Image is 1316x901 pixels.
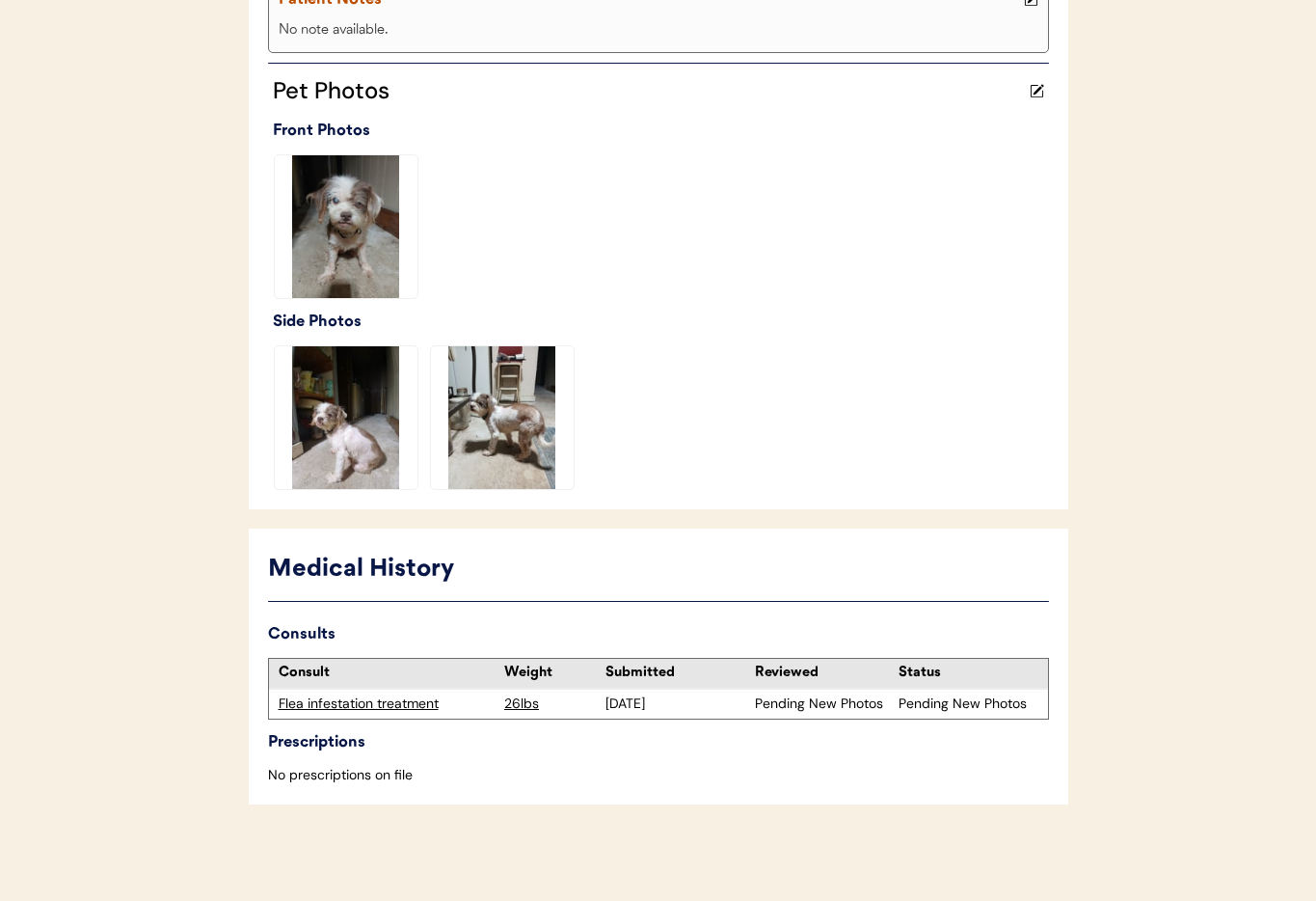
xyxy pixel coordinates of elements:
[268,621,1049,648] div: Consults
[275,346,417,489] img: inbound2299781268400557027.jpg
[899,664,1038,683] div: Status
[755,664,895,683] div: Reviewed
[273,118,1049,145] div: Front Photos
[755,695,895,714] div: Pending New Photos
[605,664,745,683] div: Submitted
[431,346,574,489] img: inbound5580650494077137996.jpg
[274,19,1043,43] div: No note available.
[268,766,1049,785] div: No prescriptions on file
[899,695,1038,714] div: Pending New Photos
[268,729,1049,756] div: Prescriptions
[605,695,745,714] div: [DATE]
[279,664,496,683] div: Consult
[504,695,601,714] div: 26lbs
[279,695,496,714] div: Flea infestation treatment
[268,552,1049,588] div: Medical History
[268,73,1025,108] div: Pet Photos
[504,664,601,683] div: Weight
[275,155,417,298] img: inbound2718966897374306741.jpg
[273,309,1049,336] div: Side Photos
